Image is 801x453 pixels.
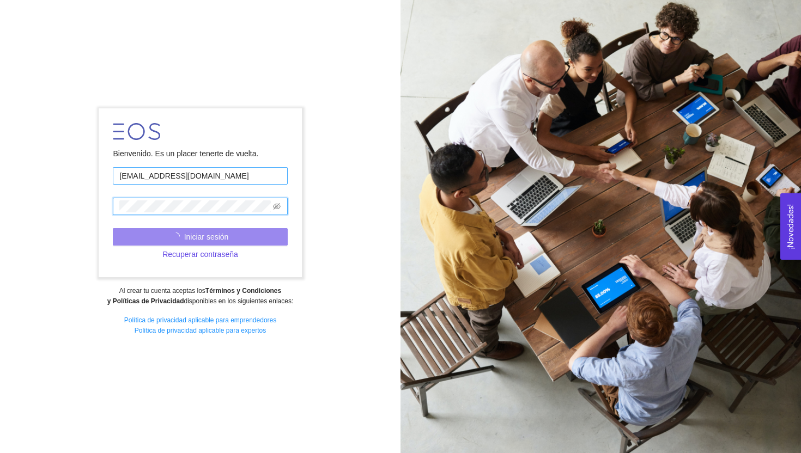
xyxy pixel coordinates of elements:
[113,250,287,259] a: Recuperar contraseña
[113,123,160,140] img: LOGO
[184,231,229,243] span: Iniciar sesión
[124,316,277,324] a: Política de privacidad aplicable para emprendedores
[113,246,287,263] button: Recuperar contraseña
[273,203,281,210] span: eye-invisible
[172,232,184,240] span: loading
[113,228,287,246] button: Iniciar sesión
[7,286,393,307] div: Al crear tu cuenta aceptas los disponibles en los siguientes enlaces:
[780,193,801,260] button: Open Feedback Widget
[135,327,266,334] a: Política de privacidad aplicable para expertos
[113,167,287,185] input: Correo electrónico
[162,248,238,260] span: Recuperar contraseña
[113,148,287,160] div: Bienvenido. Es un placer tenerte de vuelta.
